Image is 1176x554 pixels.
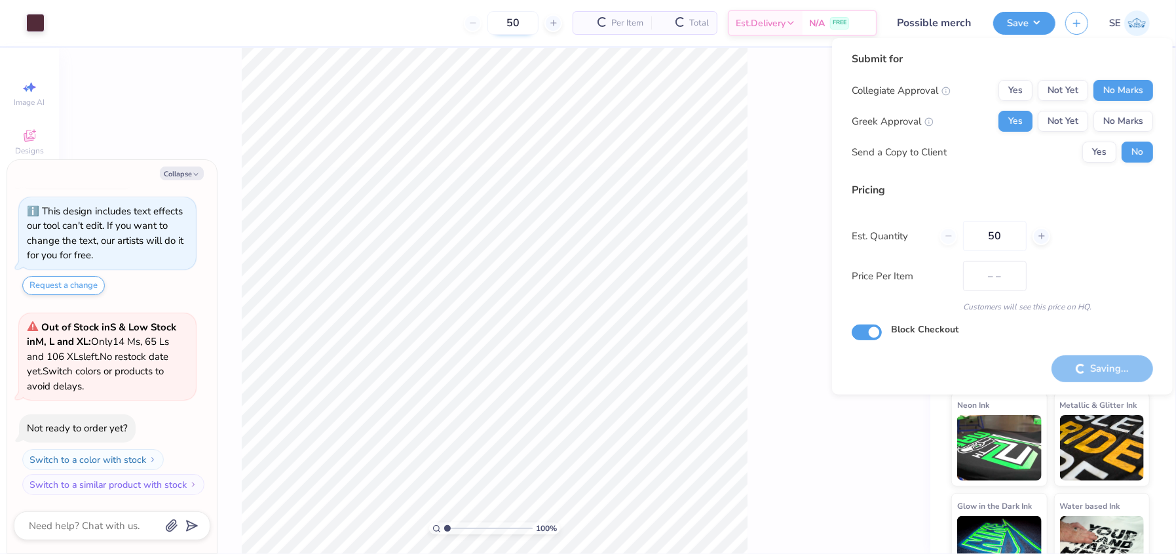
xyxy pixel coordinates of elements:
label: Block Checkout [891,323,958,336]
img: Neon Ink [957,415,1042,481]
span: Designs [15,146,44,156]
span: Neon Ink [957,398,989,412]
img: Switch to a color with stock [149,456,157,464]
span: Water based Ink [1060,499,1120,513]
div: Submit for [852,51,1153,67]
button: Collapse [160,167,204,180]
span: Only 14 Ms, 65 Ls and 106 XLs left. Switch colors or products to avoid delays. [27,321,176,393]
button: Not Yet [1038,111,1088,132]
div: This design includes text effects our tool can't edit. If you want to change the text, our artist... [27,205,183,262]
strong: Out of Stock in S [41,321,119,334]
button: No Marks [1093,111,1153,132]
button: No [1122,142,1153,163]
label: Price Per Item [852,269,953,284]
img: Shirley Evaleen B [1124,10,1150,36]
div: Not ready to order yet? [27,422,128,435]
span: SE [1109,16,1121,31]
button: Switch to a similar product with stock [22,474,204,495]
span: Per Item [611,16,643,30]
span: Metallic & Glitter Ink [1060,398,1137,412]
span: N/A [809,16,825,30]
div: Pricing [852,182,1153,198]
div: Customers will see this price on HQ. [852,301,1153,313]
button: Yes [998,111,1033,132]
input: Untitled Design [887,10,983,36]
input: – – [963,221,1027,251]
a: SE [1109,10,1150,36]
button: Not Yet [1038,80,1088,101]
span: Image AI [14,97,45,108]
span: 100 % [536,523,557,534]
button: Request a change [22,276,105,295]
button: Switch to a color with stock [22,449,164,470]
span: Est. Delivery [736,16,786,30]
label: Est. Quantity [852,229,930,244]
img: Switch to a similar product with stock [189,481,197,488]
span: Total [689,16,709,30]
button: Save [993,12,1055,35]
span: Glow in the Dark Ink [957,499,1032,513]
div: Collegiate Approval [852,83,951,98]
div: Send a Copy to Client [852,145,947,160]
input: – – [487,11,539,35]
button: Yes [998,80,1033,101]
button: Yes [1082,142,1116,163]
div: Greek Approval [852,114,934,129]
button: No Marks [1093,80,1153,101]
img: Metallic & Glitter Ink [1060,415,1145,481]
span: FREE [833,18,846,28]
